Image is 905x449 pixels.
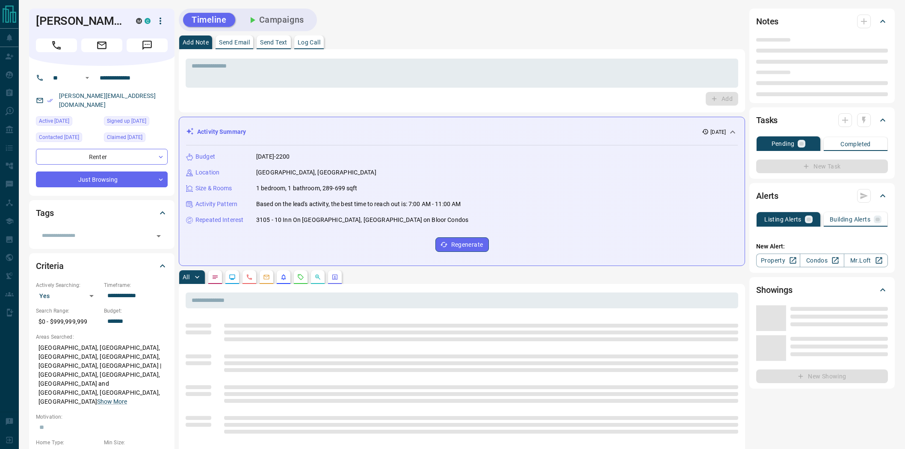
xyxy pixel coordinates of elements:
svg: Emails [263,274,270,281]
p: [GEOGRAPHIC_DATA], [GEOGRAPHIC_DATA] [256,168,376,177]
p: Actively Searching: [36,281,100,289]
p: 1 bedroom, 1 bathroom, 289-699 sqft [256,184,358,193]
p: [DATE]-2200 [256,152,290,161]
svg: Notes [212,274,219,281]
p: Budget [195,152,215,161]
div: Showings [756,280,888,300]
span: Contacted [DATE] [39,133,79,142]
p: [GEOGRAPHIC_DATA], [GEOGRAPHIC_DATA], [GEOGRAPHIC_DATA], [GEOGRAPHIC_DATA], [GEOGRAPHIC_DATA], [G... [36,341,168,409]
svg: Calls [246,274,253,281]
p: Repeated Interest [195,216,243,224]
p: Pending [772,141,795,147]
span: Claimed [DATE] [107,133,142,142]
span: Active [DATE] [39,117,69,125]
button: Regenerate [435,237,489,252]
p: [DATE] [710,128,726,136]
p: Budget: [104,307,168,315]
div: Criteria [36,256,168,276]
p: $0 - $999,999,999 [36,315,100,329]
span: Email [81,38,122,52]
p: New Alert: [756,242,888,251]
svg: Listing Alerts [280,274,287,281]
p: Areas Searched: [36,333,168,341]
div: Activity Summary[DATE] [186,124,738,140]
div: Tasks [756,110,888,130]
div: Yes [36,289,100,303]
a: Mr.Loft [844,254,888,267]
button: Timeline [183,13,235,27]
p: Activity Pattern [195,200,237,209]
p: Log Call [298,39,320,45]
p: Completed [840,141,871,147]
p: Size & Rooms [195,184,232,193]
span: Message [127,38,168,52]
div: Tue Aug 12 2025 [36,116,100,128]
button: Show More [97,397,127,406]
h2: Notes [756,15,778,28]
svg: Opportunities [314,274,321,281]
svg: Agent Actions [331,274,338,281]
p: Min Size: [104,439,168,446]
button: Open [82,73,92,83]
p: Building Alerts [830,216,870,222]
div: Tags [36,203,168,223]
p: Add Note [183,39,209,45]
div: Renter [36,149,168,165]
p: Location [195,168,219,177]
h1: [PERSON_NAME] [36,14,123,28]
span: Signed up [DATE] [107,117,146,125]
h2: Showings [756,283,793,297]
svg: Lead Browsing Activity [229,274,236,281]
p: Search Range: [36,307,100,315]
p: 3105 - 10 Inn On [GEOGRAPHIC_DATA], [GEOGRAPHIC_DATA] on Bloor Condos [256,216,468,224]
div: Notes [756,11,888,32]
div: condos.ca [145,18,151,24]
div: Fri Aug 08 2025 [36,133,100,145]
span: Call [36,38,77,52]
p: Send Email [219,39,250,45]
h2: Tasks [756,113,778,127]
a: Property [756,254,800,267]
p: Home Type: [36,439,100,446]
p: Based on the lead's activity, the best time to reach out is: 7:00 AM - 11:00 AM [256,200,461,209]
button: Open [153,230,165,242]
svg: Email Verified [47,97,53,103]
p: Activity Summary [197,127,246,136]
a: [PERSON_NAME][EMAIL_ADDRESS][DOMAIN_NAME] [59,92,156,108]
h2: Alerts [756,189,778,203]
a: Condos [800,254,844,267]
h2: Tags [36,206,53,220]
p: Send Text [260,39,287,45]
p: All [183,274,189,280]
div: mrloft.ca [136,18,142,24]
div: Just Browsing [36,171,168,187]
div: Mon Jan 04 2016 [104,116,168,128]
svg: Requests [297,274,304,281]
button: Campaigns [239,13,313,27]
p: Timeframe: [104,281,168,289]
h2: Criteria [36,259,64,273]
p: Motivation: [36,413,168,421]
p: Listing Alerts [764,216,801,222]
div: Tue Sep 11 2018 [104,133,168,145]
div: Alerts [756,186,888,206]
